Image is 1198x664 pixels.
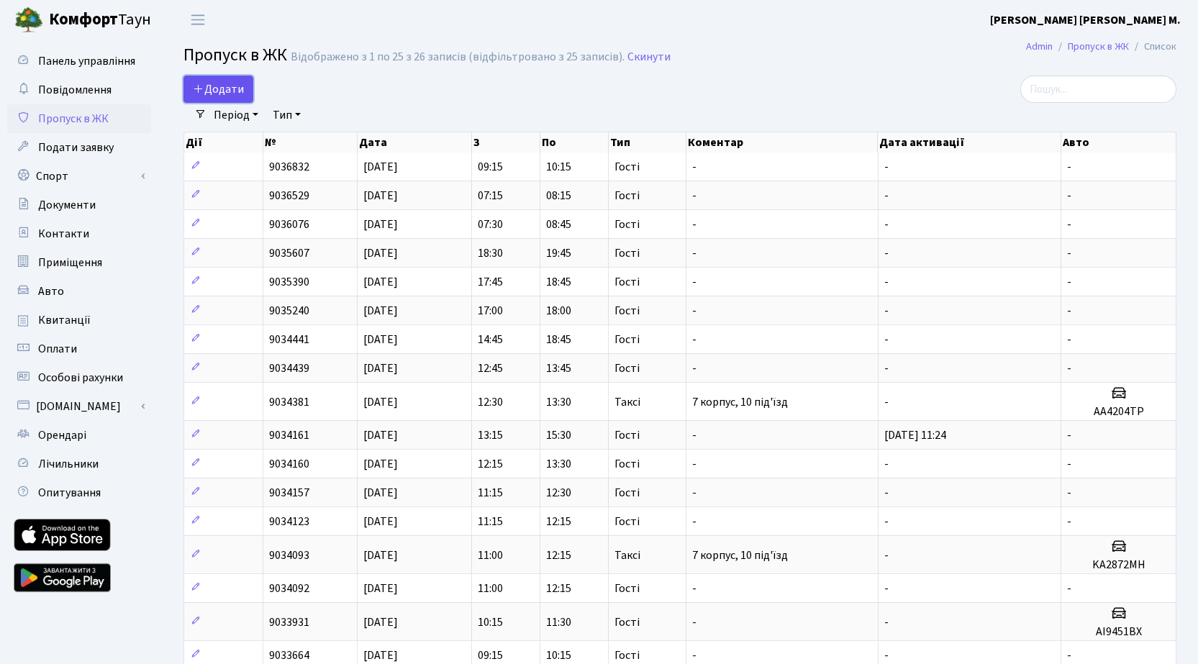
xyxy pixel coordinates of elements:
[884,456,889,472] span: -
[546,303,571,319] span: 18:00
[7,306,151,335] a: Квитанції
[363,485,398,501] span: [DATE]
[614,334,640,345] span: Гості
[7,133,151,162] a: Подати заявку
[692,360,696,376] span: -
[291,50,625,64] div: Відображено з 1 по 25 з 26 записів (відфільтровано з 25 записів).
[180,8,216,32] button: Переключити навігацію
[269,514,309,529] span: 9034123
[692,332,696,347] span: -
[38,226,89,242] span: Контакти
[269,245,309,261] span: 9035607
[878,132,1061,153] th: Дата активації
[363,332,398,347] span: [DATE]
[990,12,1181,29] a: [PERSON_NAME] [PERSON_NAME] М.
[884,245,889,261] span: -
[692,245,696,261] span: -
[884,614,889,630] span: -
[478,159,503,175] span: 09:15
[363,456,398,472] span: [DATE]
[1067,303,1071,319] span: -
[38,255,102,270] span: Приміщення
[884,159,889,175] span: -
[614,247,640,259] span: Гості
[478,360,503,376] span: 12:45
[614,617,640,628] span: Гості
[884,217,889,232] span: -
[7,191,151,219] a: Документи
[1067,360,1071,376] span: -
[692,581,696,596] span: -
[478,427,503,443] span: 13:15
[269,188,309,204] span: 9036529
[38,111,109,127] span: Пропуск в ЖК
[1067,245,1071,261] span: -
[478,303,503,319] span: 17:00
[614,458,640,470] span: Гості
[478,217,503,232] span: 07:30
[884,303,889,319] span: -
[38,197,96,213] span: Документи
[614,190,640,201] span: Гості
[7,47,151,76] a: Панель управління
[884,581,889,596] span: -
[183,42,287,68] span: Пропуск в ЖК
[38,53,135,69] span: Панель управління
[269,303,309,319] span: 9035240
[692,217,696,232] span: -
[269,647,309,663] span: 9033664
[363,245,398,261] span: [DATE]
[546,514,571,529] span: 12:15
[1020,76,1176,103] input: Пошук...
[478,188,503,204] span: 07:15
[363,360,398,376] span: [DATE]
[269,394,309,410] span: 9034381
[269,547,309,563] span: 9034093
[478,485,503,501] span: 11:15
[546,360,571,376] span: 13:45
[478,514,503,529] span: 11:15
[478,394,503,410] span: 12:30
[692,159,696,175] span: -
[7,104,151,133] a: Пропуск в ЖК
[614,276,640,288] span: Гості
[358,132,472,153] th: Дата
[7,335,151,363] a: Оплати
[267,103,307,127] a: Тип
[990,12,1181,28] b: [PERSON_NAME] [PERSON_NAME] М.
[614,161,640,173] span: Гості
[1067,558,1170,572] h5: KA2872MH
[38,341,77,357] span: Оплати
[363,217,398,232] span: [DATE]
[546,245,571,261] span: 19:45
[1061,132,1176,153] th: Авто
[7,392,151,421] a: [DOMAIN_NAME]
[884,547,889,563] span: -
[1067,485,1071,501] span: -
[546,427,571,443] span: 15:30
[884,394,889,410] span: -
[269,485,309,501] span: 9034157
[363,274,398,290] span: [DATE]
[546,217,571,232] span: 08:45
[1067,514,1071,529] span: -
[38,456,99,472] span: Лічильники
[7,76,151,104] a: Повідомлення
[263,132,358,153] th: №
[1067,427,1071,443] span: -
[614,583,640,594] span: Гості
[363,514,398,529] span: [DATE]
[363,188,398,204] span: [DATE]
[884,647,889,663] span: -
[627,50,671,64] a: Скинути
[269,581,309,596] span: 9034092
[363,647,398,663] span: [DATE]
[692,394,788,410] span: 7 корпус, 10 під'їзд
[1067,274,1071,290] span: -
[269,427,309,443] span: 9034161
[478,581,503,596] span: 11:00
[884,274,889,290] span: -
[884,514,889,529] span: -
[1067,159,1071,175] span: -
[1067,625,1170,639] h5: АІ9451ВХ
